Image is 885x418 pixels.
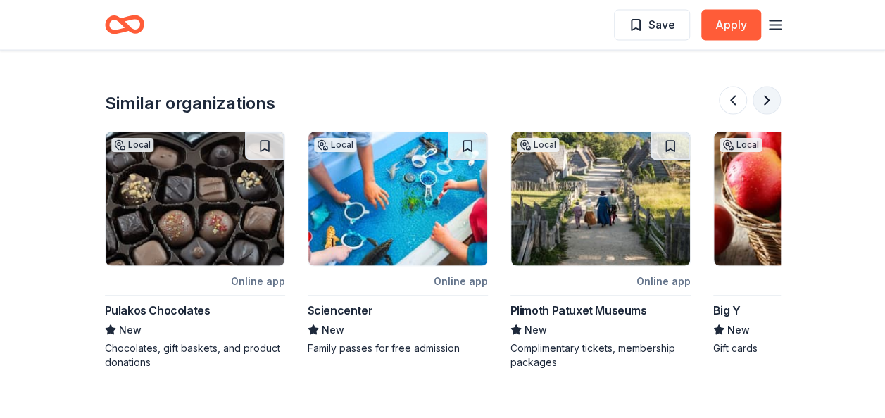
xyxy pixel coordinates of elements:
[511,132,690,266] img: Image for Plimoth Patuxet Museums
[105,8,144,42] a: Home
[105,302,211,319] div: Pulakos Chocolates
[636,272,691,290] div: Online app
[119,322,142,338] span: New
[614,10,690,41] button: Save
[105,341,285,369] div: Chocolates, gift baskets, and product donations
[648,15,675,34] span: Save
[525,322,547,338] span: New
[111,138,153,152] div: Local
[727,322,750,338] span: New
[434,272,488,290] div: Online app
[308,132,487,266] img: Image for Sciencenter
[106,132,284,266] img: Image for Pulakos Chocolates
[308,341,488,355] div: Family passes for free admission
[308,302,373,319] div: Sciencenter
[314,138,356,152] div: Local
[713,302,741,319] div: Big Y
[105,132,285,369] a: Image for Pulakos ChocolatesLocalOnline appPulakos ChocolatesNewChocolates, gift baskets, and pro...
[510,132,691,369] a: Image for Plimoth Patuxet MuseumsLocalOnline appPlimoth Patuxet MuseumsNewComplimentary tickets, ...
[322,322,344,338] span: New
[231,272,285,290] div: Online app
[105,92,275,115] div: Similar organizations
[517,138,559,152] div: Local
[701,10,761,41] button: Apply
[510,302,647,319] div: Plimoth Patuxet Museums
[308,132,488,355] a: Image for Sciencenter LocalOnline appSciencenterNewFamily passes for free admission
[510,341,691,369] div: Complimentary tickets, membership packages
[720,138,762,152] div: Local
